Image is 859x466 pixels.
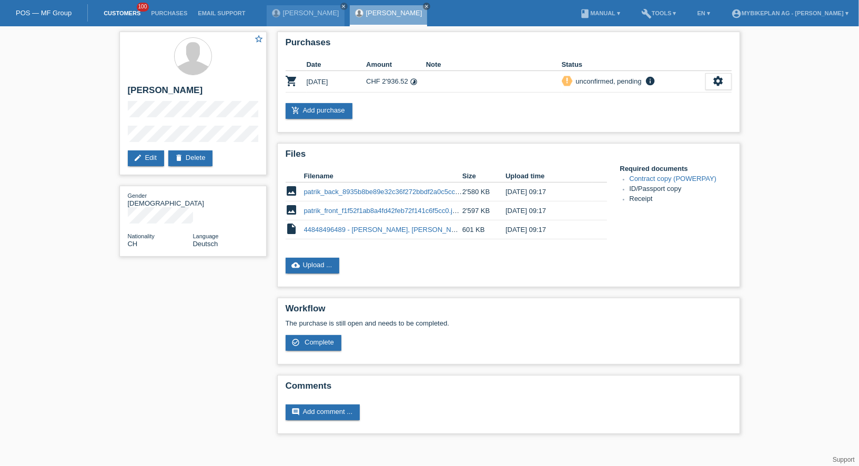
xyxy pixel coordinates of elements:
[423,3,430,10] a: close
[506,170,592,183] th: Upload time
[692,10,715,16] a: EN ▾
[286,37,732,53] h2: Purchases
[424,4,429,9] i: close
[292,408,300,416] i: comment
[506,220,592,239] td: [DATE] 09:17
[563,77,571,84] i: priority_high
[193,233,219,239] span: Language
[366,71,426,93] td: CHF 2'936.52
[286,258,340,273] a: cloud_uploadUpload ...
[137,3,149,12] span: 100
[286,319,732,327] p: The purchase is still open and needs to be completed.
[286,222,298,235] i: insert_drive_file
[726,10,854,16] a: account_circleMybikeplan AG - [PERSON_NAME] ▾
[286,103,352,119] a: add_shopping_cartAdd purchase
[573,76,642,87] div: unconfirmed, pending
[304,188,474,196] a: patrik_back_8935b8be89e32c36f272bbdf2a0c5cc6.jpeg
[562,58,705,71] th: Status
[286,204,298,216] i: image
[462,220,506,239] td: 601 KB
[574,10,625,16] a: bookManual ▾
[286,75,298,87] i: POSP00028122
[175,154,183,162] i: delete
[255,34,264,44] i: star_border
[307,71,367,93] td: [DATE]
[462,183,506,201] td: 2'580 KB
[292,106,300,115] i: add_shopping_cart
[580,8,590,19] i: book
[641,8,652,19] i: build
[128,150,164,166] a: editEdit
[128,240,138,248] span: Switzerland
[128,233,155,239] span: Nationality
[713,75,724,87] i: settings
[630,195,732,205] li: Receipt
[426,58,562,71] th: Note
[340,3,348,10] a: close
[128,191,193,207] div: [DEMOGRAPHIC_DATA]
[462,170,506,183] th: Size
[506,201,592,220] td: [DATE] 09:17
[630,175,717,183] a: Contract copy (POWERPAY)
[193,240,218,248] span: Deutsch
[366,9,422,17] a: [PERSON_NAME]
[98,10,146,16] a: Customers
[307,58,367,71] th: Date
[134,154,143,162] i: edit
[305,338,334,346] span: Complete
[644,76,657,86] i: info
[630,185,732,195] li: ID/Passport copy
[16,9,72,17] a: POS — MF Group
[506,183,592,201] td: [DATE] 09:17
[286,381,732,397] h2: Comments
[341,4,347,9] i: close
[636,10,682,16] a: buildTools ▾
[304,170,462,183] th: Filename
[620,165,732,173] h4: Required documents
[731,8,742,19] i: account_circle
[304,226,542,234] a: 44848496489 - [PERSON_NAME], [PERSON_NAME] ENTICE L SEASON.pdf
[286,404,360,420] a: commentAdd comment ...
[255,34,264,45] a: star_border
[128,193,147,199] span: Gender
[286,185,298,197] i: image
[366,58,426,71] th: Amount
[410,78,418,86] i: Instalments (48 instalments)
[193,10,250,16] a: Email Support
[304,207,464,215] a: patrik_front_f1f52f1ab8a4fd42feb72f141c6f5cc0.jpeg
[462,201,506,220] td: 2'597 KB
[286,149,732,165] h2: Files
[283,9,339,17] a: [PERSON_NAME]
[146,10,193,16] a: Purchases
[168,150,213,166] a: deleteDelete
[292,261,300,269] i: cloud_upload
[128,85,258,101] h2: [PERSON_NAME]
[286,335,341,351] a: check_circle_outline Complete
[833,456,855,463] a: Support
[286,303,732,319] h2: Workflow
[292,338,300,347] i: check_circle_outline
